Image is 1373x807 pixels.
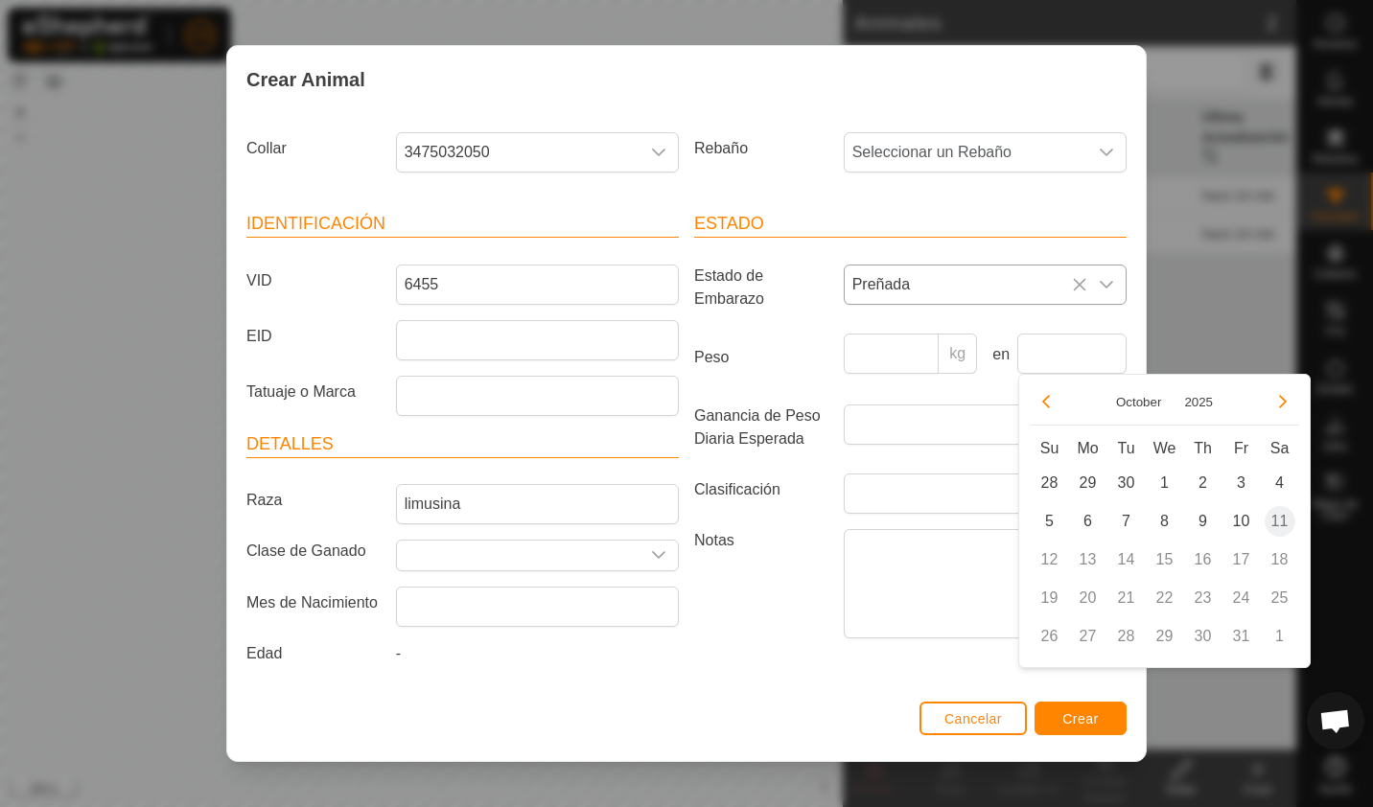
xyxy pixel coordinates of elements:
[1265,468,1295,498] span: 4
[1153,440,1176,456] span: We
[396,645,401,661] span: -
[1073,506,1104,537] span: 6
[1069,464,1107,502] td: 29
[397,133,640,172] span: 3475032050
[1226,506,1257,537] span: 10
[1035,702,1127,735] button: Crear
[1031,579,1069,617] td: 19
[1040,440,1059,456] span: Su
[686,473,836,506] label: Clasificación
[1107,617,1146,656] td: 28
[1069,502,1107,541] td: 6
[239,642,388,665] label: Edad
[1261,579,1299,617] td: 25
[1087,133,1126,172] div: dropdown trigger
[1184,617,1222,656] td: 30
[1107,464,1146,502] td: 30
[239,376,388,408] label: Tatuaje o Marca
[1108,391,1169,413] button: Choose Month
[1107,502,1146,541] td: 7
[239,320,388,353] label: EID
[1150,506,1180,537] span: 8
[1176,391,1221,413] button: Choose Year
[1184,541,1222,579] td: 16
[985,343,1010,366] label: en
[239,540,388,564] label: Clase de Ganado
[1194,440,1212,456] span: Th
[246,65,365,94] span: Crear Animal
[1035,468,1065,498] span: 28
[1035,506,1065,537] span: 5
[845,265,1087,304] span: Preñada
[1188,506,1219,537] span: 9
[1222,579,1261,617] td: 24
[1073,468,1104,498] span: 29
[845,133,1087,172] span: Seleccionar un Rebaño
[1111,468,1142,498] span: 30
[686,404,836,450] label: Ganancia de Peso Diaria Esperada
[686,529,836,637] label: Notas
[1268,386,1298,417] button: Next Month
[1307,692,1364,749] div: Chat abierto
[686,265,836,311] label: Estado de Embarazo
[1031,541,1069,579] td: 12
[239,132,388,165] label: Collar
[1261,541,1299,579] td: 18
[944,711,1002,726] span: Cancelar
[239,587,388,619] label: Mes de Nacimiento
[686,132,836,165] label: Rebaño
[1146,464,1184,502] td: 1
[1146,579,1184,617] td: 22
[1077,440,1098,456] span: Mo
[1031,386,1061,417] button: Previous Month
[1062,711,1099,726] span: Crear
[640,133,678,172] div: dropdown trigger
[686,334,836,381] label: Peso
[1146,502,1184,541] td: 8
[1146,541,1184,579] td: 15
[1018,374,1311,668] div: Choose Date
[1184,579,1222,617] td: 23
[246,431,679,458] header: Detalles
[1031,464,1069,502] td: 28
[1222,464,1261,502] td: 3
[1184,502,1222,541] td: 9
[1146,617,1184,656] td: 29
[1234,440,1248,456] span: Fr
[1270,440,1290,456] span: Sa
[694,211,1127,238] header: Estado
[1222,617,1261,656] td: 31
[1069,579,1107,617] td: 20
[1087,265,1126,304] div: dropdown trigger
[1261,464,1299,502] td: 4
[246,211,679,238] header: Identificación
[1117,440,1134,456] span: Tu
[1188,468,1219,498] span: 2
[1031,617,1069,656] td: 26
[939,334,977,374] p-inputgroup-addon: kg
[1184,464,1222,502] td: 2
[1069,541,1107,579] td: 13
[1031,502,1069,541] td: 5
[1226,468,1257,498] span: 3
[1107,579,1146,617] td: 21
[1222,502,1261,541] td: 10
[919,702,1027,735] button: Cancelar
[239,484,388,517] label: Raza
[1150,468,1180,498] span: 1
[1107,541,1146,579] td: 14
[1069,617,1107,656] td: 27
[1111,506,1142,537] span: 7
[1261,617,1299,656] td: 1
[1261,502,1299,541] td: 11
[1222,541,1261,579] td: 17
[239,265,388,297] label: VID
